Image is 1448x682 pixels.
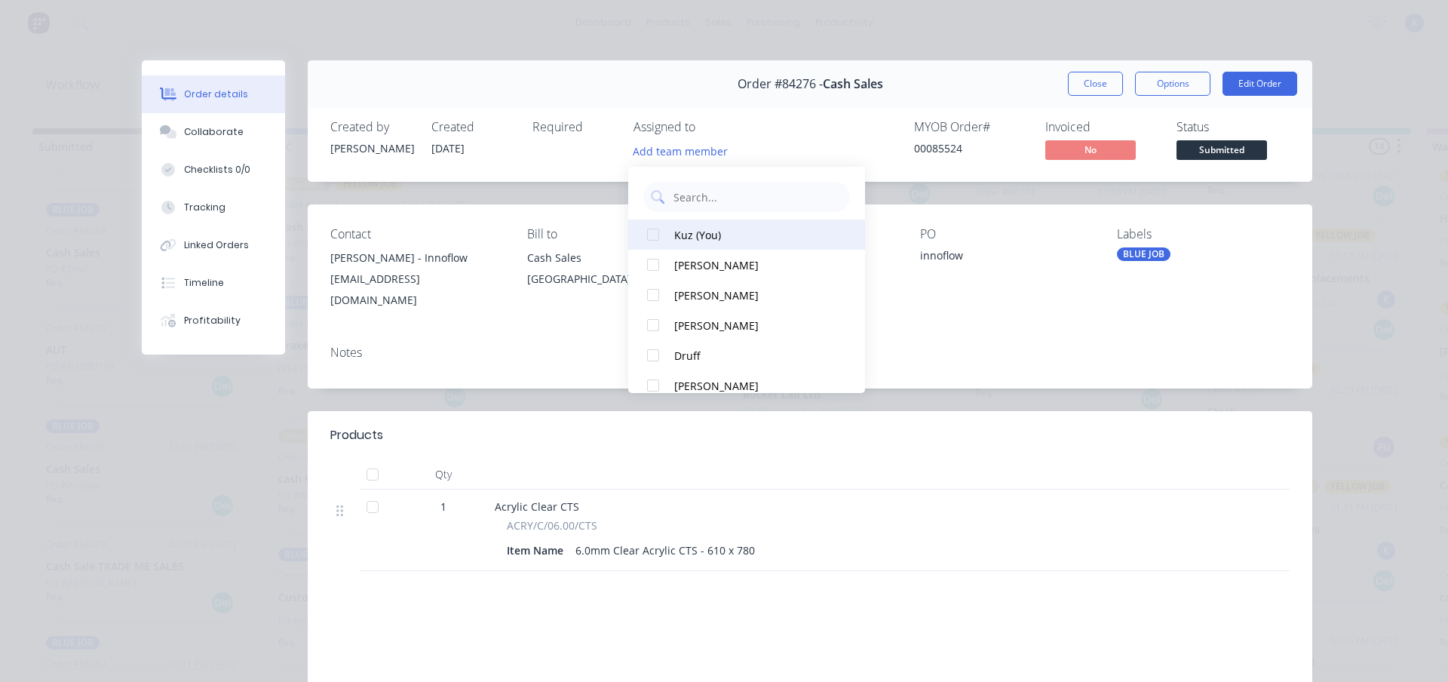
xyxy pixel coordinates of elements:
[507,518,597,533] span: ACRY/C/06.00/CTS
[674,318,833,333] div: [PERSON_NAME]
[672,182,842,212] input: Search...
[823,77,883,91] span: Cash Sales
[674,287,833,303] div: [PERSON_NAME]
[330,247,503,269] div: [PERSON_NAME] - Innoflow
[628,370,865,401] button: [PERSON_NAME]
[495,499,579,514] span: Acrylic Clear CTS
[633,120,784,134] div: Assigned to
[569,539,761,561] div: 6.0mm Clear Acrylic CTS - 610 x 780
[628,250,865,280] button: [PERSON_NAME]
[628,280,865,310] button: [PERSON_NAME]
[184,314,241,327] div: Profitability
[527,247,700,296] div: Cash Sales[GEOGRAPHIC_DATA],
[914,140,1027,156] div: 00085524
[142,302,285,339] button: Profitability
[142,75,285,113] button: Order details
[1176,140,1267,159] span: Submitted
[184,201,225,214] div: Tracking
[330,426,383,444] div: Products
[527,269,700,290] div: [GEOGRAPHIC_DATA],
[184,125,244,139] div: Collaborate
[914,120,1027,134] div: MYOB Order #
[184,238,249,252] div: Linked Orders
[628,310,865,340] button: [PERSON_NAME]
[674,227,833,243] div: Kuz (You)
[527,227,700,241] div: Bill to
[440,499,446,515] span: 1
[431,120,514,134] div: Created
[1135,72,1210,96] button: Options
[674,378,833,394] div: [PERSON_NAME]
[142,264,285,302] button: Timeline
[738,77,823,91] span: Order #84276 -
[330,346,1290,360] div: Notes
[1223,72,1297,96] button: Edit Order
[184,276,224,290] div: Timeline
[330,227,503,241] div: Contact
[920,227,1093,241] div: PO
[1117,247,1170,261] div: BLUE JOB
[628,340,865,370] button: Druff
[1176,140,1267,163] button: Submitted
[330,269,503,311] div: [EMAIL_ADDRESS][DOMAIN_NAME]
[142,151,285,189] button: Checklists 0/0
[1045,120,1158,134] div: Invoiced
[628,220,865,250] button: Kuz (You)
[527,247,700,269] div: Cash Sales
[431,141,465,155] span: [DATE]
[330,120,413,134] div: Created by
[330,140,413,156] div: [PERSON_NAME]
[1117,227,1290,241] div: Labels
[398,459,489,490] div: Qty
[1176,120,1290,134] div: Status
[142,226,285,264] button: Linked Orders
[330,247,503,311] div: [PERSON_NAME] - Innoflow[EMAIL_ADDRESS][DOMAIN_NAME]
[674,257,833,273] div: [PERSON_NAME]
[674,348,833,364] div: Druff
[532,120,615,134] div: Required
[633,140,736,161] button: Add team member
[1045,140,1136,159] span: No
[507,539,569,561] div: Item Name
[625,140,736,161] button: Add team member
[184,88,248,101] div: Order details
[142,189,285,226] button: Tracking
[1068,72,1123,96] button: Close
[142,113,285,151] button: Collaborate
[184,163,250,177] div: Checklists 0/0
[920,247,1093,269] div: innoflow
